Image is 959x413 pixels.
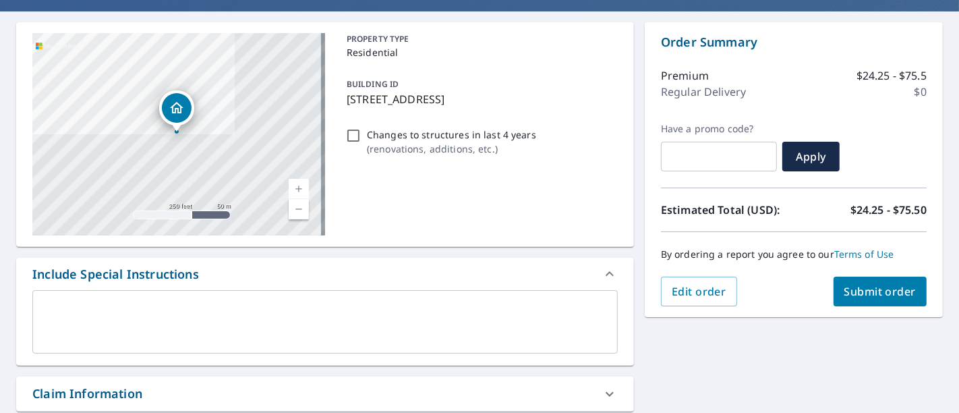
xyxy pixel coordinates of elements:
[850,202,927,218] p: $24.25 - $75.50
[782,142,840,171] button: Apply
[289,199,309,219] a: Current Level 17, Zoom Out
[367,128,536,142] p: Changes to structures in last 4 years
[289,179,309,199] a: Current Level 17, Zoom In
[661,123,777,135] label: Have a promo code?
[159,90,194,132] div: Dropped pin, building 1, Residential property, 127 Parkview Dr Northlake, IL 60164
[661,248,927,260] p: By ordering a report you agree to our
[347,45,612,59] p: Residential
[834,248,894,260] a: Terms of Use
[661,33,927,51] p: Order Summary
[347,33,612,45] p: PROPERTY TYPE
[367,142,536,156] p: ( renovations, additions, etc. )
[16,258,634,290] div: Include Special Instructions
[834,277,927,306] button: Submit order
[914,84,927,100] p: $0
[661,277,737,306] button: Edit order
[32,265,199,283] div: Include Special Instructions
[661,202,794,218] p: Estimated Total (USD):
[16,377,634,411] div: Claim Information
[661,84,746,100] p: Regular Delivery
[672,284,726,299] span: Edit order
[793,149,829,164] span: Apply
[32,385,142,403] div: Claim Information
[347,78,399,90] p: BUILDING ID
[856,67,927,84] p: $24.25 - $75.5
[661,67,709,84] p: Premium
[844,284,917,299] span: Submit order
[347,91,612,107] p: [STREET_ADDRESS]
